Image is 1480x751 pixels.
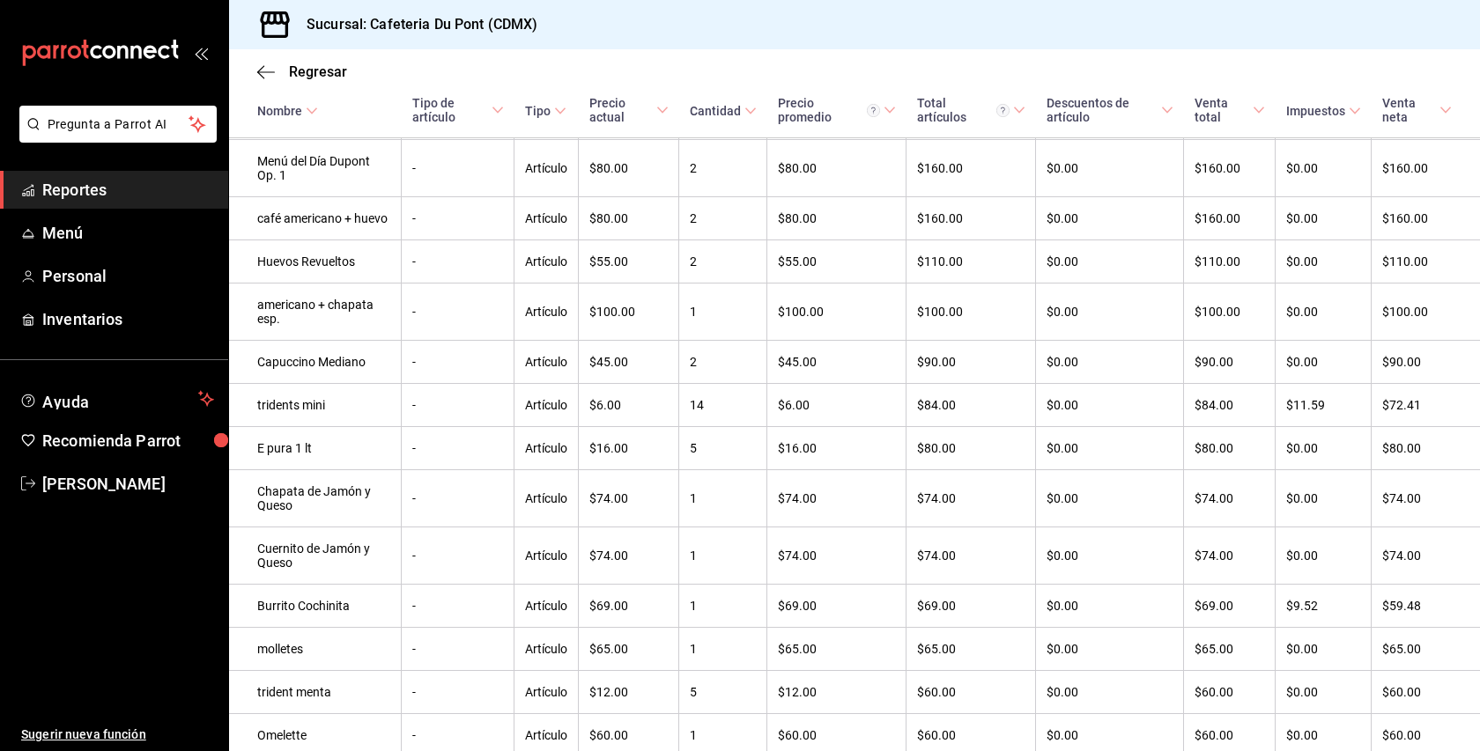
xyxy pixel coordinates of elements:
[906,140,1036,197] td: $160.00
[589,96,669,124] span: Precio actual
[579,427,679,470] td: $16.00
[229,197,402,240] td: café americano + huevo
[1372,197,1480,240] td: $160.00
[767,197,906,240] td: $80.00
[514,470,579,527] td: Artículo
[21,725,214,744] span: Sugerir nueva función
[1276,240,1372,283] td: $0.00
[1276,283,1372,341] td: $0.00
[292,14,537,35] h3: Sucursal: Cafeteria Du Pont (CDMX)
[514,585,579,628] td: Artículo
[1184,527,1276,585] td: $74.00
[1036,140,1184,197] td: $0.00
[1276,427,1372,470] td: $0.00
[1372,140,1480,197] td: $160.00
[767,628,906,671] td: $65.00
[514,240,579,283] td: Artículo
[1184,671,1276,714] td: $60.00
[1036,283,1184,341] td: $0.00
[402,283,514,341] td: -
[1036,341,1184,384] td: $0.00
[1276,527,1372,585] td: $0.00
[906,671,1036,714] td: $60.00
[579,470,679,527] td: $74.00
[906,240,1036,283] td: $110.00
[579,671,679,714] td: $12.00
[42,388,191,409] span: Ayuda
[514,341,579,384] td: Artículo
[906,527,1036,585] td: $74.00
[906,427,1036,470] td: $80.00
[679,140,767,197] td: 2
[906,470,1036,527] td: $74.00
[589,96,653,124] div: Precio actual
[1372,470,1480,527] td: $74.00
[767,240,906,283] td: $55.00
[1184,240,1276,283] td: $110.00
[778,96,896,124] span: Precio promedio
[906,197,1036,240] td: $160.00
[1036,384,1184,427] td: $0.00
[679,283,767,341] td: 1
[412,96,488,124] div: Tipo de artículo
[229,585,402,628] td: Burrito Cochinita
[579,585,679,628] td: $69.00
[229,240,402,283] td: Huevos Revueltos
[767,427,906,470] td: $16.00
[579,384,679,427] td: $6.00
[1372,628,1480,671] td: $65.00
[1036,240,1184,283] td: $0.00
[42,221,214,245] span: Menú
[257,63,347,80] button: Regresar
[1372,671,1480,714] td: $60.00
[514,140,579,197] td: Artículo
[867,104,880,117] svg: Precio promedio = Total artículos / cantidad
[1036,197,1184,240] td: $0.00
[679,628,767,671] td: 1
[42,264,214,288] span: Personal
[579,628,679,671] td: $65.00
[1286,104,1345,118] div: Impuestos
[514,283,579,341] td: Artículo
[1036,427,1184,470] td: $0.00
[229,470,402,527] td: Chapata de Jamón y Queso
[917,96,1025,124] span: Total artículos
[1036,671,1184,714] td: $0.00
[679,240,767,283] td: 2
[1372,427,1480,470] td: $80.00
[1372,384,1480,427] td: $72.41
[579,527,679,585] td: $74.00
[1382,96,1452,124] span: Venta neta
[767,470,906,527] td: $74.00
[1286,104,1361,118] span: Impuestos
[1036,470,1184,527] td: $0.00
[1184,283,1276,341] td: $100.00
[402,470,514,527] td: -
[42,429,214,453] span: Recomienda Parrot
[579,341,679,384] td: $45.00
[402,140,514,197] td: -
[402,384,514,427] td: -
[402,240,514,283] td: -
[412,96,504,124] span: Tipo de artículo
[579,140,679,197] td: $80.00
[679,527,767,585] td: 1
[1372,341,1480,384] td: $90.00
[289,63,347,80] span: Regresar
[1276,628,1372,671] td: $0.00
[679,197,767,240] td: 2
[229,628,402,671] td: molletes
[690,104,757,118] span: Cantidad
[679,470,767,527] td: 1
[1372,240,1480,283] td: $110.00
[402,527,514,585] td: -
[579,197,679,240] td: $80.00
[12,128,217,146] a: Pregunta a Parrot AI
[1184,470,1276,527] td: $74.00
[1184,384,1276,427] td: $84.00
[906,384,1036,427] td: $84.00
[194,46,208,60] button: open_drawer_menu
[767,341,906,384] td: $45.00
[906,283,1036,341] td: $100.00
[679,671,767,714] td: 5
